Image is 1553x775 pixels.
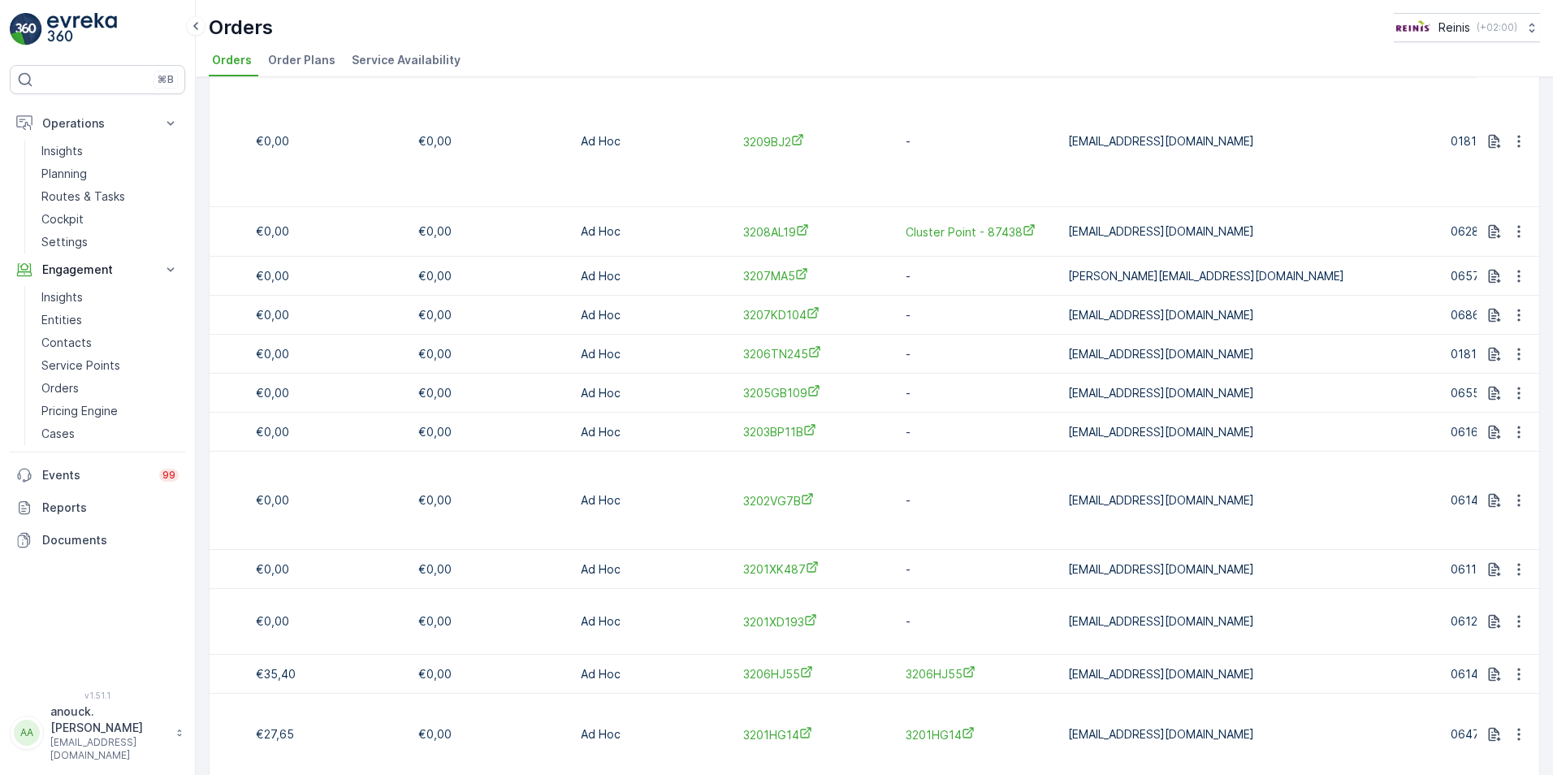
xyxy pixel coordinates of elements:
span: 3205GB109 [743,384,889,401]
p: Cases [41,426,75,442]
span: €0,00 [418,347,452,361]
a: 3201HG14 [906,726,1052,743]
p: - [906,492,1052,509]
p: ( +02:00 ) [1477,21,1517,34]
span: €0,00 [418,667,452,681]
p: - [906,424,1052,440]
span: 3207KD104 [743,306,889,323]
p: - [906,561,1052,578]
a: 3202VG7B [743,492,889,509]
p: ⌘B [158,73,174,86]
p: Ad Hoc [581,613,727,630]
span: €0,00 [418,425,452,439]
a: Insights [35,140,185,162]
a: 3201XK487 [743,561,889,578]
button: AAanouck.[PERSON_NAME][EMAIL_ADDRESS][DOMAIN_NAME] [10,704,185,762]
p: - [906,133,1052,149]
button: Operations [10,107,185,140]
p: Orders [41,380,79,396]
a: 3206HJ55 [906,665,1052,682]
span: €0,00 [256,224,289,238]
span: €0,00 [256,308,289,322]
p: Reports [42,500,179,516]
img: logo [10,13,42,45]
a: 3208AL19 [743,223,889,240]
span: 3201XD193 [743,613,889,630]
p: Documents [42,532,179,548]
p: Ad Hoc [581,346,727,362]
p: Ad Hoc [581,726,727,743]
p: Orders [209,15,273,41]
p: Ad Hoc [581,492,727,509]
p: - [906,268,1052,284]
p: Ad Hoc [581,223,727,240]
a: Reports [10,491,185,524]
span: €35,40 [256,667,296,681]
a: 3207MA5 [743,267,889,284]
a: 3203BP11B [743,423,889,440]
p: [EMAIL_ADDRESS][DOMAIN_NAME] [1068,133,1434,149]
a: 3206HJ55 [743,665,889,682]
a: Pricing Engine [35,400,185,422]
span: Order Plans [268,52,335,68]
span: €0,00 [256,134,289,148]
a: Events99 [10,459,185,491]
button: Engagement [10,253,185,286]
span: €0,00 [256,425,289,439]
span: €0,00 [418,134,452,148]
p: Operations [42,115,153,132]
p: Planning [41,166,87,182]
span: 3201HG14 [743,726,889,743]
a: Contacts [35,331,185,354]
p: Insights [41,143,83,159]
span: €0,00 [256,269,289,283]
p: [EMAIL_ADDRESS][DOMAIN_NAME] [1068,307,1434,323]
p: [EMAIL_ADDRESS][DOMAIN_NAME] [1068,561,1434,578]
p: Ad Hoc [581,133,727,149]
p: [EMAIL_ADDRESS][DOMAIN_NAME] [50,736,167,762]
a: 3206TN245 [743,345,889,362]
p: [EMAIL_ADDRESS][DOMAIN_NAME] [1068,726,1434,743]
p: Ad Hoc [581,268,727,284]
p: - [906,346,1052,362]
span: €0,00 [418,386,452,400]
span: Orders [212,52,252,68]
a: Cluster Point - 87438 [906,223,1052,240]
p: Ad Hoc [581,561,727,578]
p: Settings [41,234,88,250]
p: - [906,307,1052,323]
span: €0,00 [256,386,289,400]
span: €0,00 [418,493,452,507]
p: Engagement [42,262,153,278]
a: Cockpit [35,208,185,231]
p: [EMAIL_ADDRESS][DOMAIN_NAME] [1068,492,1434,509]
p: Service Points [41,357,120,374]
p: Reinis [1438,19,1470,36]
a: Cases [35,422,185,445]
p: [EMAIL_ADDRESS][DOMAIN_NAME] [1068,385,1434,401]
span: €0,00 [418,269,452,283]
p: [PERSON_NAME][EMAIL_ADDRESS][DOMAIN_NAME] [1068,268,1434,284]
a: 3209BJ2 [743,133,889,150]
span: €0,00 [256,562,289,576]
span: €0,00 [418,614,452,628]
a: Routes & Tasks [35,185,185,208]
a: Orders [35,377,185,400]
p: Ad Hoc [581,385,727,401]
span: €0,00 [418,562,452,576]
span: €0,00 [418,308,452,322]
p: Entities [41,312,82,328]
p: Cockpit [41,211,84,227]
span: €27,65 [256,727,294,741]
p: [EMAIL_ADDRESS][DOMAIN_NAME] [1068,613,1434,630]
span: Service Availability [352,52,461,68]
span: €0,00 [256,493,289,507]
